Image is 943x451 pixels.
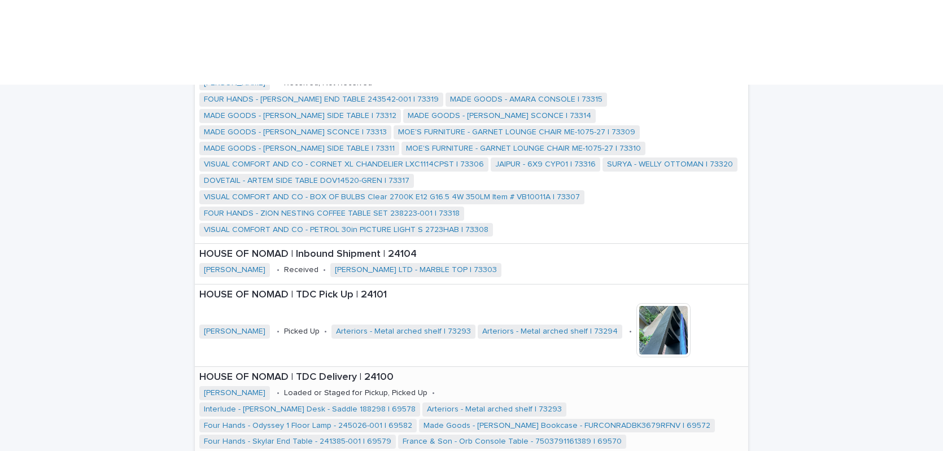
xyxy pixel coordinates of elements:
[204,128,387,137] a: MADE GOODS - [PERSON_NAME] SCONCE | 73313
[284,327,320,336] p: Picked Up
[424,421,710,431] a: Made Goods - [PERSON_NAME] Bookcase - FURCONRADBK3679RFNV | 69572
[204,144,395,154] a: MADE GOODS - [PERSON_NAME] SIDE TABLE | 73311
[204,209,460,218] a: FOUR HANDS - ZION NESTING COFFEE TABLE SET 238223-001 | 73318
[204,176,409,186] a: DOVETAIL - ARTEM SIDE TABLE DOV14520-GREN | 73317
[204,192,580,202] a: VISUAL COMFORT AND CO - BOX OF BULBS Clear 2700K E12 G16.5 4W 350LM Item # VB10011A | 73307
[204,437,391,446] a: Four Hands - Skylar End Table - 241385-001 | 69579
[195,58,748,244] a: HOUSE OF NOMAD | Inbound Shipment | 24109[PERSON_NAME] •Received, Not Received•FOUR HANDS - [PERS...
[284,265,318,275] p: Received
[406,144,641,154] a: MOE'S FURNITURE - GARNET LOUNGE CHAIR ME-1075-27 | 73310
[204,388,265,398] a: [PERSON_NAME]
[204,265,265,275] a: [PERSON_NAME]
[336,327,471,336] a: Arteriors - Metal arched shelf | 73293
[204,421,412,431] a: Four Hands - Odyssey 1 Floor Lamp - 245026-001 | 69582
[199,289,744,301] p: HOUSE OF NOMAD | TDC Pick Up | 24101
[199,248,721,261] p: HOUSE OF NOMAD | Inbound Shipment | 24104
[323,265,326,275] p: •
[629,327,632,336] p: •
[195,284,748,367] a: HOUSE OF NOMAD | TDC Pick Up | 24101[PERSON_NAME] •Picked Up•Arteriors - Metal arched shelf | 732...
[403,437,622,446] a: France & Son - Orb Console Table - 7503791161389 | 69570
[277,388,280,398] p: •
[408,111,591,121] a: MADE GOODS - [PERSON_NAME] SCONCE | 73314
[607,160,733,169] a: SURYA - WELLY OTTOMAN | 73320
[450,95,603,104] a: MADE GOODS - AMARA CONSOLE | 73315
[335,265,497,275] a: [PERSON_NAME] LTD - MARBLE TOP | 73303
[195,244,748,284] a: HOUSE OF NOMAD | Inbound Shipment | 24104[PERSON_NAME] •Received•[PERSON_NAME] LTD - MARBLE TOP |...
[324,327,327,336] p: •
[204,327,265,336] a: [PERSON_NAME]
[482,327,618,336] a: Arteriors - Metal arched shelf | 73294
[199,371,744,384] p: HOUSE OF NOMAD | TDC Delivery | 24100
[432,388,435,398] p: •
[427,405,562,414] a: Arteriors - Metal arched shelf | 73293
[277,265,280,275] p: •
[204,405,416,414] a: Interlude - [PERSON_NAME] Desk - Saddle 188298 | 69578
[398,128,635,137] a: MOE'S FURNITURE - GARNET LOUNGE CHAIR ME-1075-27 | 73309
[204,95,439,104] a: FOUR HANDS - [PERSON_NAME] END TABLE 243542-001 | 73319
[204,111,396,121] a: MADE GOODS - [PERSON_NAME] SIDE TABLE | 73312
[495,160,596,169] a: JAIPUR - 6X9 CYP01 | 73316
[204,160,484,169] a: VISUAL COMFORT AND CO - CORNET XL CHANDELIER LXC1114CPST | 73306
[277,327,280,336] p: •
[284,388,427,398] p: Loaded or Staged for Pickup, Picked Up
[204,225,488,235] a: VISUAL COMFORT AND CO - PETROL 30in PICTURE LIGHT S 2723HAB | 73308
